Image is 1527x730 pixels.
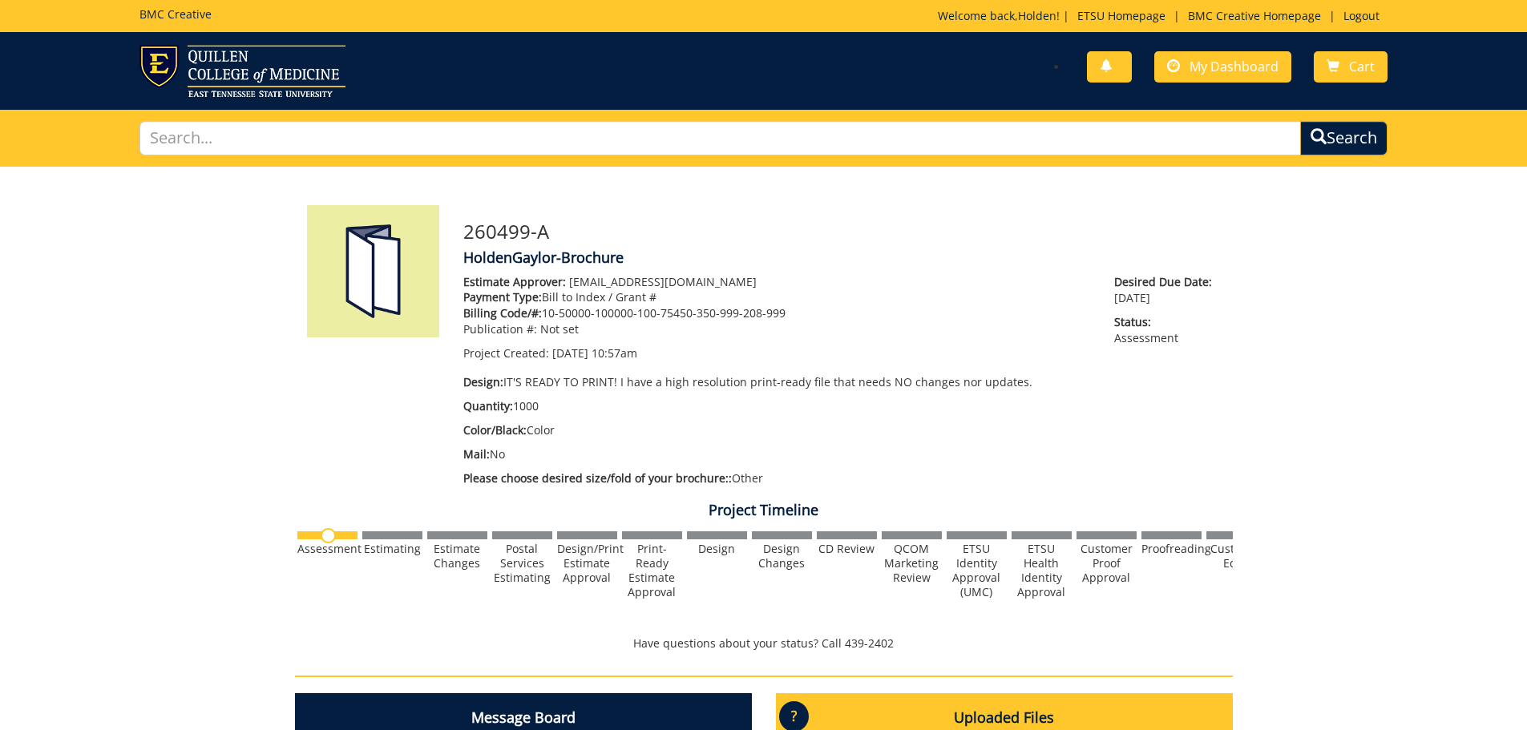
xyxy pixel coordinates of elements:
[622,542,682,599] div: Print-Ready Estimate Approval
[557,542,617,585] div: Design/Print Estimate Approval
[463,374,1091,390] p: IT'S READY TO PRINT! I have a high resolution print-ready file that needs NO changes nor updates.
[1300,121,1388,155] button: Search
[139,121,1302,155] input: Search...
[1154,51,1291,83] a: My Dashboard
[817,542,877,556] div: CD Review
[307,205,439,337] img: Product featured image
[139,8,212,20] h5: BMC Creative
[1018,8,1056,23] a: Holden
[1314,51,1388,83] a: Cart
[1335,8,1388,23] a: Logout
[463,289,542,305] span: Payment Type:
[752,542,812,571] div: Design Changes
[1141,542,1202,556] div: Proofreading
[463,470,1091,486] p: Other
[362,542,422,556] div: Estimating
[463,221,1221,242] h3: 260499-A
[1114,274,1220,306] p: [DATE]
[295,635,1233,651] p: Have questions about your status? Call 439-2402
[427,542,487,571] div: Estimate Changes
[463,374,503,389] span: Design:
[938,8,1388,24] p: Welcome back, ! | | |
[1206,542,1266,571] div: Customer Edits
[463,422,1091,438] p: Color
[463,321,537,337] span: Publication #:
[492,542,552,585] div: Postal Services Estimating
[552,345,637,361] span: [DATE] 10:57am
[540,321,579,337] span: Not set
[463,305,1091,321] p: 10-50000-100000-100-75450-350-999-208-999
[139,45,345,97] img: ETSU logo
[1349,58,1375,75] span: Cart
[463,289,1091,305] p: Bill to Index / Grant #
[1114,274,1220,290] span: Desired Due Date:
[687,542,747,556] div: Design
[1077,542,1137,585] div: Customer Proof Approval
[463,250,1221,266] h4: HoldenGaylor-Brochure
[463,305,542,321] span: Billing Code/#:
[463,345,549,361] span: Project Created:
[1114,314,1220,330] span: Status:
[463,446,1091,462] p: No
[463,470,732,486] span: Please choose desired size/fold of your brochure::
[321,528,336,543] img: no
[1190,58,1279,75] span: My Dashboard
[1114,314,1220,346] p: Assessment
[947,542,1007,599] div: ETSU Identity Approval (UMC)
[463,446,490,462] span: Mail:
[463,274,566,289] span: Estimate Approver:
[463,274,1091,290] p: [EMAIL_ADDRESS][DOMAIN_NAME]
[1180,8,1329,23] a: BMC Creative Homepage
[1012,542,1072,599] div: ETSU Health Identity Approval
[882,542,942,585] div: QCOM Marketing Review
[463,398,1091,414] p: 1000
[463,398,513,413] span: Quantity:
[463,422,527,438] span: Color/Black:
[1069,8,1174,23] a: ETSU Homepage
[297,542,358,556] div: Assessment
[295,502,1233,518] h4: Project Timeline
